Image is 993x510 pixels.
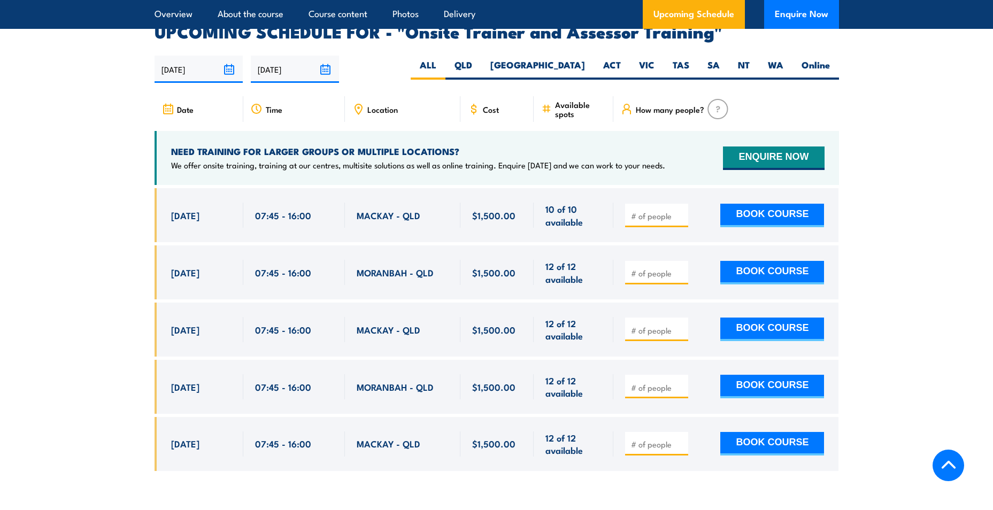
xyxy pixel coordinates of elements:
[255,323,311,336] span: 07:45 - 16:00
[171,381,199,393] span: [DATE]
[720,261,824,284] button: BOOK COURSE
[171,160,665,171] p: We offer onsite training, training at our centres, multisite solutions as well as online training...
[545,260,602,285] span: 12 of 12 available
[545,317,602,342] span: 12 of 12 available
[357,381,434,393] span: MORANBAH - QLD
[481,59,594,80] label: [GEOGRAPHIC_DATA]
[472,266,515,279] span: $1,500.00
[445,59,481,80] label: QLD
[255,381,311,393] span: 07:45 - 16:00
[177,105,194,114] span: Date
[631,268,684,279] input: # of people
[631,382,684,393] input: # of people
[555,100,606,118] span: Available spots
[483,105,499,114] span: Cost
[171,323,199,336] span: [DATE]
[630,59,664,80] label: VIC
[720,204,824,227] button: BOOK COURSE
[759,59,792,80] label: WA
[472,323,515,336] span: $1,500.00
[545,374,602,399] span: 12 of 12 available
[266,105,282,114] span: Time
[631,439,684,450] input: # of people
[171,145,665,157] h4: NEED TRAINING FOR LARGER GROUPS OR MULTIPLE LOCATIONS?
[357,266,434,279] span: MORANBAH - QLD
[545,203,602,228] span: 10 of 10 available
[723,146,824,170] button: ENQUIRE NOW
[720,432,824,455] button: BOOK COURSE
[171,209,199,221] span: [DATE]
[664,59,698,80] label: TAS
[155,56,243,83] input: From date
[255,266,311,279] span: 07:45 - 16:00
[472,437,515,450] span: $1,500.00
[155,24,839,38] h2: UPCOMING SCHEDULE FOR - "Onsite Trainer and Assessor Training"
[594,59,630,80] label: ACT
[255,437,311,450] span: 07:45 - 16:00
[636,105,704,114] span: How many people?
[545,431,602,457] span: 12 of 12 available
[631,325,684,336] input: # of people
[472,209,515,221] span: $1,500.00
[720,375,824,398] button: BOOK COURSE
[411,59,445,80] label: ALL
[357,323,420,336] span: MACKAY - QLD
[255,209,311,221] span: 07:45 - 16:00
[251,56,339,83] input: To date
[357,437,420,450] span: MACKAY - QLD
[367,105,398,114] span: Location
[171,437,199,450] span: [DATE]
[792,59,839,80] label: Online
[720,318,824,341] button: BOOK COURSE
[472,381,515,393] span: $1,500.00
[698,59,729,80] label: SA
[357,209,420,221] span: MACKAY - QLD
[729,59,759,80] label: NT
[171,266,199,279] span: [DATE]
[631,211,684,221] input: # of people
